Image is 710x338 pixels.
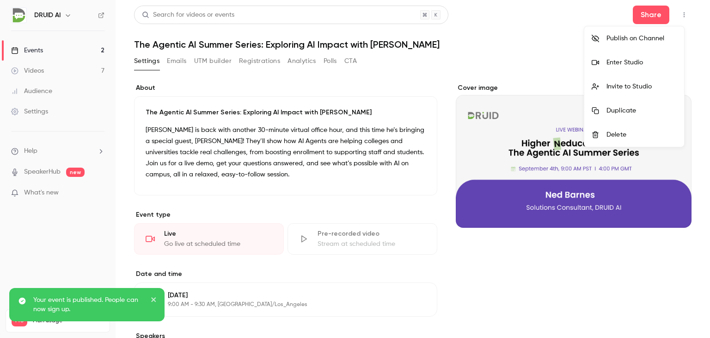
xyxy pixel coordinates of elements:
[151,295,157,307] button: close
[606,82,677,91] div: Invite to Studio
[33,295,144,314] p: Your event is published. People can now sign up.
[606,130,677,139] div: Delete
[606,58,677,67] div: Enter Studio
[606,34,677,43] div: Publish on Channel
[606,106,677,115] div: Duplicate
